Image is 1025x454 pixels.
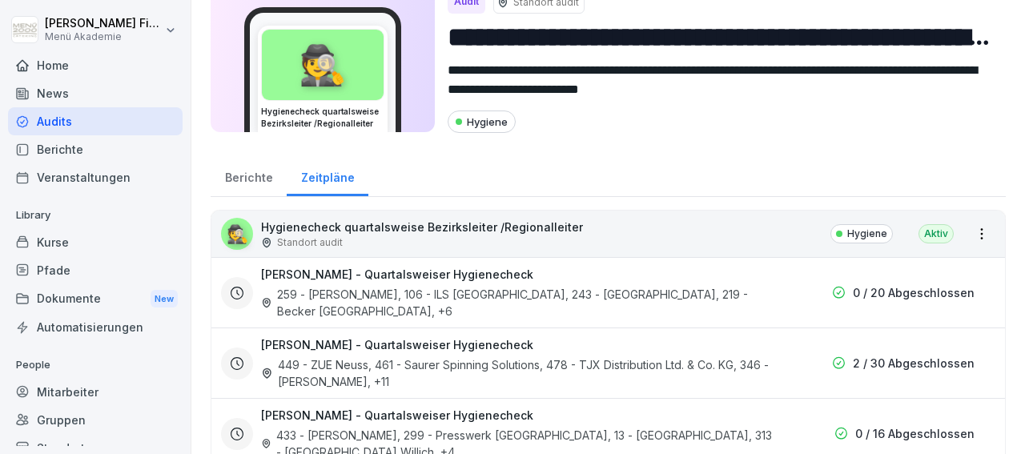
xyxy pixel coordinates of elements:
[853,284,975,301] p: 0 / 20 Abgeschlossen
[8,284,183,314] a: DokumenteNew
[261,356,774,390] div: 449 - ZUE Neuss, 461 - Saurer Spinning Solutions, 478 - TJX Distribution Ltd. & Co. KG, 346 - [PE...
[261,219,583,235] p: Hygienecheck quartalsweise Bezirksleiter /Regionalleiter
[221,218,253,250] div: 🕵️
[261,407,533,424] h3: [PERSON_NAME] - Quartalsweiser Hygienecheck
[8,284,183,314] div: Dokumente
[8,51,183,79] a: Home
[45,31,162,42] p: Menü Akademie
[8,352,183,378] p: People
[918,224,954,243] div: Aktiv
[261,286,774,319] div: 259 - [PERSON_NAME], 106 - ILS [GEOGRAPHIC_DATA], 243 - [GEOGRAPHIC_DATA], 219 - Becker [GEOGRAPH...
[847,227,887,241] p: Hygiene
[211,155,287,196] a: Berichte
[8,256,183,284] a: Pfade
[448,110,516,133] div: Hygiene
[8,135,183,163] a: Berichte
[8,107,183,135] a: Audits
[151,290,178,308] div: New
[261,266,533,283] h3: [PERSON_NAME] - Quartalsweiser Hygienecheck
[8,406,183,434] a: Gruppen
[8,163,183,191] a: Veranstaltungen
[287,155,368,196] a: Zeitpläne
[8,228,183,256] a: Kurse
[45,17,162,30] p: [PERSON_NAME] Fiegert
[855,425,975,442] p: 0 / 16 Abgeschlossen
[261,106,384,130] h3: Hygienecheck quartalsweise Bezirksleiter /Regionalleiter
[8,79,183,107] a: News
[853,355,975,372] p: 2 / 30 Abgeschlossen
[8,203,183,228] p: Library
[277,235,343,250] p: Standort audit
[8,313,183,341] a: Automatisierungen
[8,378,183,406] a: Mitarbeiter
[261,336,533,353] h3: [PERSON_NAME] - Quartalsweiser Hygienecheck
[262,30,384,100] div: 🕵️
